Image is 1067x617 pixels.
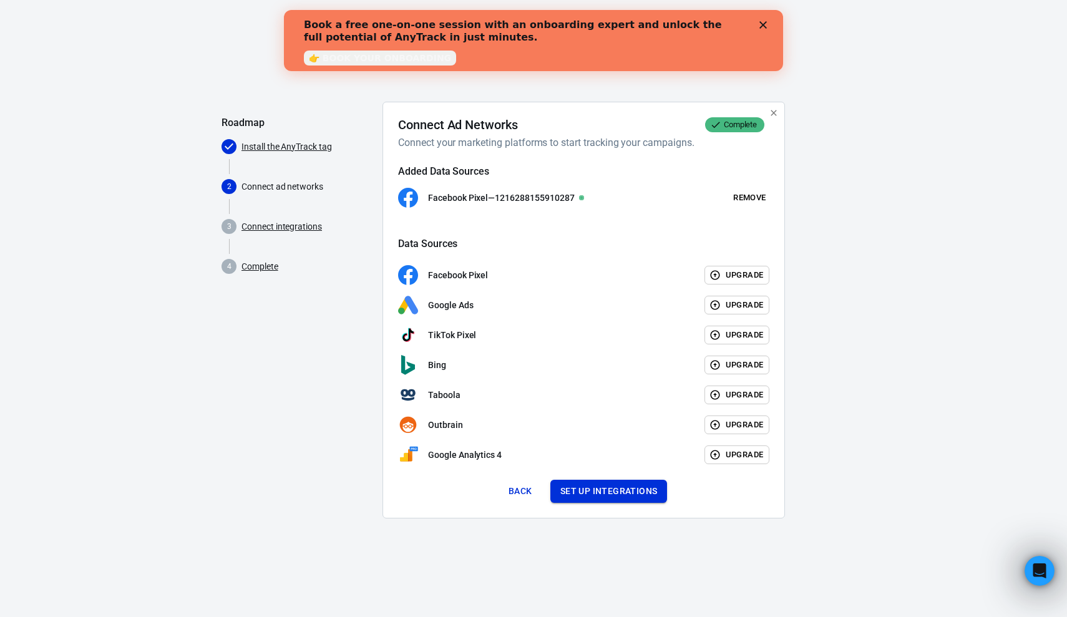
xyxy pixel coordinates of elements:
[241,140,332,153] a: Install the AnyTrack tag
[729,188,769,208] button: Remove
[227,182,231,191] text: 2
[704,445,770,465] button: Upgrade
[241,180,373,193] p: Connect ad networks
[428,269,488,282] p: Facebook Pixel
[428,389,460,402] p: Taboola
[227,222,231,231] text: 3
[241,220,322,233] a: Connect integrations
[222,20,845,42] div: AnyTrack
[398,165,769,178] h5: Added Data Sources
[704,415,770,435] button: Upgrade
[704,296,770,315] button: Upgrade
[222,117,373,129] h5: Roadmap
[704,326,770,345] button: Upgrade
[428,449,502,462] p: Google Analytics 4
[428,329,476,342] p: TikTok Pixel
[704,386,770,405] button: Upgrade
[428,419,463,432] p: Outbrain
[227,262,231,271] text: 4
[428,299,474,312] p: Google Ads
[719,119,762,131] span: Complete
[398,238,769,250] h5: Data Sources
[428,192,574,205] p: Facebook Pixel — 1216288155910287
[241,260,278,273] a: Complete
[284,10,783,71] iframe: Intercom live chat banner
[398,117,518,132] h4: Connect Ad Networks
[428,359,446,372] p: Bing
[475,11,488,19] div: Close
[398,135,764,150] h6: Connect your marketing platforms to start tracking your campaigns.
[1025,556,1055,586] iframe: Intercom live chat
[500,480,540,503] button: Back
[704,266,770,285] button: Upgrade
[704,356,770,375] button: Upgrade
[550,480,668,503] button: Set up integrations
